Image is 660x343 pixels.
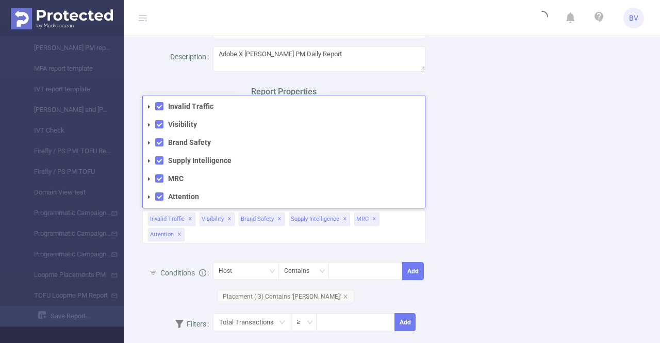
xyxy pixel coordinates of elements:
button: Add [394,313,416,331]
img: Protected Media [11,8,113,29]
strong: MRC [168,174,184,183]
span: ✕ [343,213,347,225]
i: icon: caret-down [146,104,152,109]
span: BV [629,8,638,28]
i: icon: loading [536,11,548,25]
span: Filters [175,320,206,328]
textarea: Adobe X [PERSON_NAME] PM Daily Report [213,46,425,72]
span: MRC [354,213,379,226]
span: Brand Safety [239,213,285,226]
span: ✕ [227,213,232,225]
span: Supply Intelligence [289,213,350,226]
div: Host [219,263,239,280]
label: Description [170,53,213,61]
i: icon: caret-down [146,194,152,200]
span: Attention [148,228,185,241]
i: icon: info-circle [199,269,206,276]
span: Conditions [160,269,206,277]
div: ≥ [296,314,307,331]
span: Report Properties [239,86,329,98]
span: ✕ [177,228,181,241]
strong: Visibility [168,120,197,128]
span: ✕ [277,213,282,225]
i: icon: close [343,294,348,299]
button: Add [402,262,423,280]
strong: Supply Intelligence [168,156,232,165]
span: Visibility [200,213,235,226]
strong: Attention [168,192,199,201]
span: ✕ [188,213,192,225]
span: ✕ [372,213,376,225]
span: Invalid Traffic [148,213,195,226]
i: icon: caret-down [146,122,152,127]
span: Placement (l3) Contains '[PERSON_NAME]' [217,290,354,303]
i: icon: caret-down [146,158,152,164]
div: Contains [284,263,317,280]
i: icon: down [319,268,325,275]
i: icon: caret-down [146,176,152,182]
strong: Invalid Traffic [168,102,213,110]
i: icon: down [269,268,275,275]
i: icon: down [307,319,313,326]
i: icon: caret-down [146,140,152,145]
strong: Brand Safety [168,138,211,146]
